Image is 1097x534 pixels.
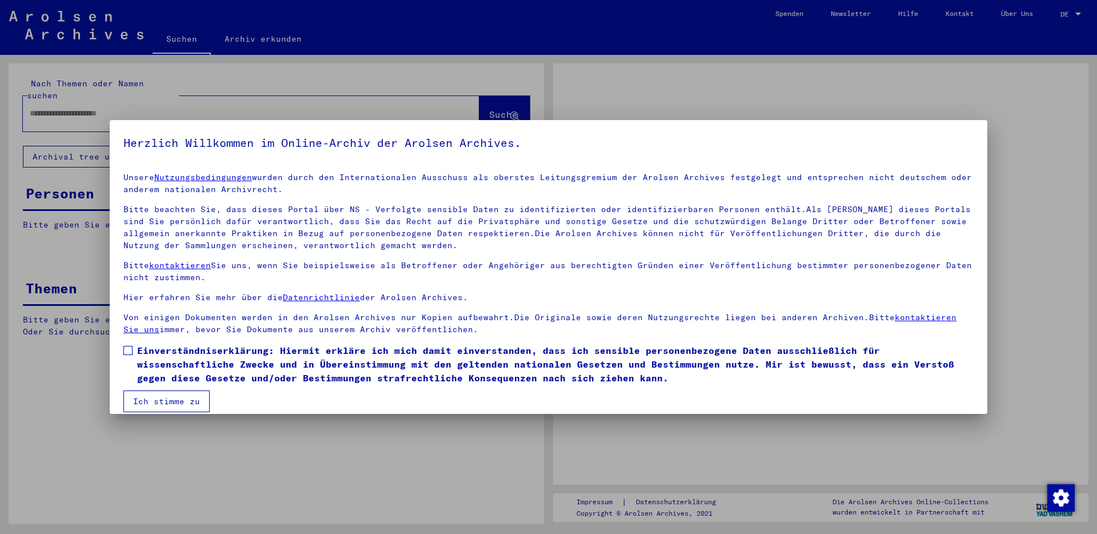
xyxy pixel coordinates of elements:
[1047,484,1075,512] img: Zustimmung ändern
[123,292,974,304] p: Hier erfahren Sie mehr über die der Arolsen Archives.
[137,344,974,385] span: Einverständniserklärung: Hiermit erkläre ich mich damit einverstanden, dass ich sensible personen...
[123,172,974,196] p: Unsere wurden durch den Internationalen Ausschuss als oberstes Leitungsgremium der Arolsen Archiv...
[149,260,211,270] a: kontaktieren
[123,312,974,336] p: Von einigen Dokumenten werden in den Arolsen Archives nur Kopien aufbewahrt.Die Originale sowie d...
[283,292,360,302] a: Datenrichtlinie
[123,204,974,252] p: Bitte beachten Sie, dass dieses Portal über NS - Verfolgte sensible Daten zu identifizierten oder...
[154,172,252,182] a: Nutzungsbedingungen
[123,390,210,412] button: Ich stimme zu
[123,260,974,284] p: Bitte Sie uns, wenn Sie beispielsweise als Betroffener oder Angehöriger aus berechtigten Gründen ...
[123,134,974,152] h5: Herzlich Willkommen im Online-Archiv der Arolsen Archives.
